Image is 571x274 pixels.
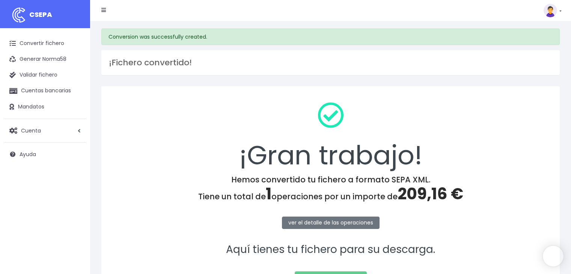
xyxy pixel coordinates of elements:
[4,123,86,139] a: Cuenta
[111,241,550,258] p: Aquí tienes tu fichero para su descarga.
[9,6,28,24] img: logo
[4,83,86,99] a: Cuentas bancarias
[111,96,550,175] div: ¡Gran trabajo!
[4,99,86,115] a: Mandatos
[4,36,86,51] a: Convertir fichero
[20,151,36,158] span: Ayuda
[111,175,550,203] h4: Hemos convertido tu fichero a formato SEPA XML. Tiene un total de operaciones por un importe de
[4,67,86,83] a: Validar fichero
[101,29,560,45] div: Conversion was successfully created.
[21,126,41,134] span: Cuenta
[29,10,52,19] span: CSEPA
[109,58,552,68] h3: ¡Fichero convertido!
[4,146,86,162] a: Ayuda
[4,51,86,67] a: Generar Norma58
[266,183,271,205] span: 1
[544,4,557,17] img: profile
[398,183,463,205] span: 209,16 €
[282,217,380,229] a: ver el detalle de las operaciones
